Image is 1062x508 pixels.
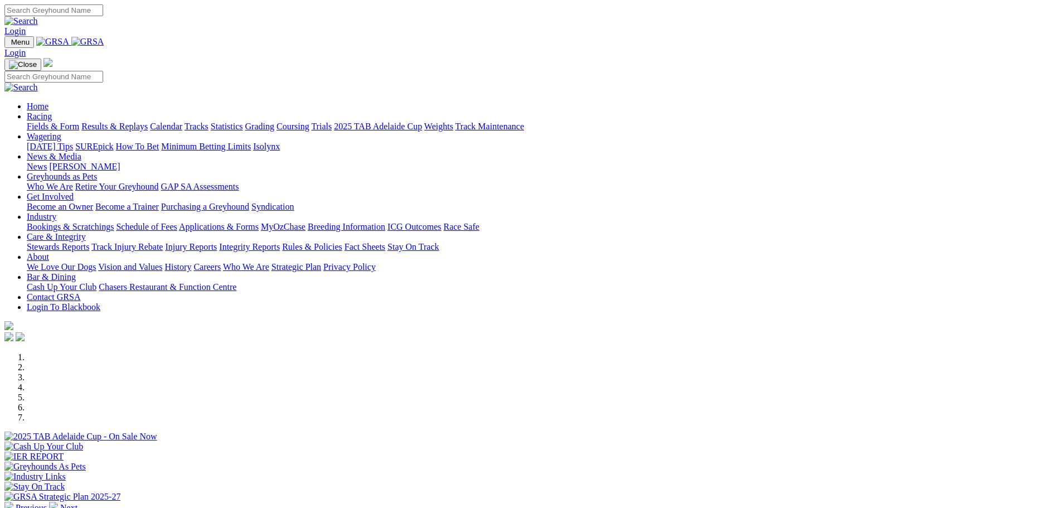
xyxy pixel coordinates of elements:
a: Become an Owner [27,202,93,211]
div: Get Involved [27,202,1058,212]
img: Stay On Track [4,482,65,492]
img: GRSA Strategic Plan 2025-27 [4,492,120,502]
img: 2025 TAB Adelaide Cup - On Sale Now [4,432,157,442]
a: Grading [245,122,274,131]
div: News & Media [27,162,1058,172]
a: Integrity Reports [219,242,280,251]
a: Login [4,26,26,36]
a: Syndication [251,202,294,211]
a: Get Involved [27,192,74,201]
a: Cash Up Your Club [27,282,96,292]
a: ICG Outcomes [387,222,441,231]
a: Login To Blackbook [27,302,100,312]
a: Isolynx [253,142,280,151]
a: Track Maintenance [455,122,524,131]
img: Industry Links [4,472,66,482]
a: History [164,262,191,272]
div: Greyhounds as Pets [27,182,1058,192]
a: About [27,252,49,262]
a: Coursing [277,122,309,131]
a: Purchasing a Greyhound [161,202,249,211]
img: Cash Up Your Club [4,442,83,452]
a: Stay On Track [387,242,439,251]
a: Home [27,101,49,111]
a: Calendar [150,122,182,131]
img: GRSA [36,37,69,47]
a: Fields & Form [27,122,79,131]
a: Privacy Policy [323,262,376,272]
a: News & Media [27,152,81,161]
img: logo-grsa-white.png [43,58,52,67]
a: GAP SA Assessments [161,182,239,191]
a: Care & Integrity [27,232,86,241]
a: [PERSON_NAME] [49,162,120,171]
a: Fact Sheets [345,242,385,251]
a: Applications & Forms [179,222,259,231]
img: logo-grsa-white.png [4,321,13,330]
a: Breeding Information [308,222,385,231]
a: Stewards Reports [27,242,89,251]
img: IER REPORT [4,452,64,462]
a: Vision and Values [98,262,162,272]
a: News [27,162,47,171]
img: Greyhounds As Pets [4,462,86,472]
a: Rules & Policies [282,242,342,251]
div: Bar & Dining [27,282,1058,292]
a: Statistics [211,122,243,131]
a: Strategic Plan [271,262,321,272]
img: facebook.svg [4,332,13,341]
div: Wagering [27,142,1058,152]
a: [DATE] Tips [27,142,73,151]
a: Track Injury Rebate [91,242,163,251]
div: Industry [27,222,1058,232]
a: MyOzChase [261,222,305,231]
img: twitter.svg [16,332,25,341]
a: Trials [311,122,332,131]
a: How To Bet [116,142,159,151]
input: Search [4,71,103,83]
div: Racing [27,122,1058,132]
a: Wagering [27,132,61,141]
div: About [27,262,1058,272]
a: SUREpick [75,142,113,151]
a: Industry [27,212,56,221]
button: Toggle navigation [4,36,34,48]
div: Care & Integrity [27,242,1058,252]
a: Injury Reports [165,242,217,251]
a: Schedule of Fees [116,222,177,231]
a: Chasers Restaurant & Function Centre [99,282,236,292]
img: Close [9,60,37,69]
a: Become a Trainer [95,202,159,211]
a: Who We Are [223,262,269,272]
a: Race Safe [443,222,479,231]
img: GRSA [71,37,104,47]
input: Search [4,4,103,16]
a: Login [4,48,26,57]
a: Bookings & Scratchings [27,222,114,231]
a: Retire Your Greyhound [75,182,159,191]
a: Who We Are [27,182,73,191]
a: Bar & Dining [27,272,76,282]
a: 2025 TAB Adelaide Cup [334,122,422,131]
a: Careers [193,262,221,272]
a: Results & Replays [81,122,148,131]
a: Tracks [185,122,208,131]
a: Contact GRSA [27,292,80,302]
a: Greyhounds as Pets [27,172,97,181]
a: Racing [27,112,52,121]
img: Search [4,16,38,26]
a: Minimum Betting Limits [161,142,251,151]
a: Weights [424,122,453,131]
img: Search [4,83,38,93]
a: We Love Our Dogs [27,262,96,272]
span: Menu [11,38,30,46]
button: Toggle navigation [4,59,41,71]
